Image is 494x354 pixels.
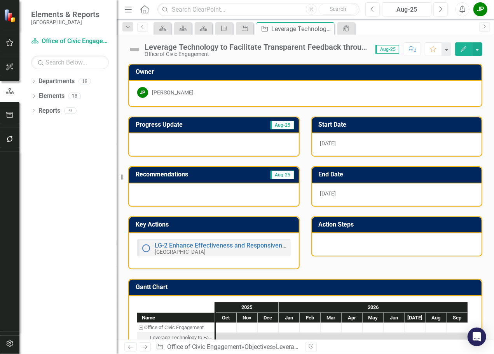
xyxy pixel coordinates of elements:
[31,19,99,25] small: [GEOGRAPHIC_DATA]
[64,107,77,114] div: 9
[136,171,244,178] h3: Recommendations
[4,9,17,23] img: ClearPoint Strategy
[31,37,109,46] a: Office of Civic Engagement
[216,302,279,312] div: 2025
[141,244,151,253] img: No Information
[300,313,321,323] div: Feb
[271,24,332,34] div: Leverage Technology to Facilitate Transparent Feedback through the implementation of CityCares to...
[167,343,241,351] a: Office of Civic Engagement
[137,323,215,333] div: Office of Civic Engagement
[137,333,215,343] div: Task: Start date: 2025-10-01 End date: 2026-09-30
[136,121,240,128] h3: Progress Update
[319,121,478,128] h3: Start Date
[136,221,295,228] h3: Key Actions
[145,51,368,57] div: Office of Civic Engagement
[468,328,486,346] div: Open Intercom Messenger
[330,6,347,12] span: Search
[155,242,292,249] a: LG-2 Enhance Effectiveness and Responsiveness
[384,313,405,323] div: Jun
[319,171,478,178] h3: End Date
[216,333,468,342] div: Task: Start date: 2025-10-01 End date: 2026-09-30
[279,313,300,323] div: Jan
[382,2,431,16] button: Aug-25
[342,313,363,323] div: Apr
[363,313,384,323] div: May
[137,333,215,343] div: Leverage Technology to Facilitate Transparent Feedback through the implementation of CityCares to...
[237,313,258,323] div: Nov
[31,56,109,69] input: Search Below...
[375,45,399,54] span: Aug-25
[319,4,358,15] button: Search
[38,77,75,86] a: Departments
[320,190,336,197] span: [DATE]
[473,2,487,16] button: JP
[258,313,279,323] div: Dec
[137,313,215,323] div: Name
[320,140,336,146] span: [DATE]
[145,43,368,51] div: Leverage Technology to Facilitate Transparent Feedback through the implementation of CityCares to...
[271,121,294,129] span: Aug-25
[31,10,99,19] span: Elements & Reports
[385,5,429,14] div: Aug-25
[137,323,215,333] div: Task: Office of Civic Engagement Start date: 2025-10-01 End date: 2025-10-02
[426,313,447,323] div: Aug
[319,221,478,228] h3: Action Steps
[157,3,360,16] input: Search ClearPoint...
[279,302,468,312] div: 2026
[244,343,273,351] a: Objectives
[128,43,141,56] img: Not Defined
[150,333,212,343] div: Leverage Technology to Facilitate Transparent Feedback through the implementation of CityCares to...
[68,93,81,99] div: 18
[447,313,468,323] div: Sep
[321,313,342,323] div: Mar
[38,106,60,115] a: Reports
[156,343,299,352] div: » »
[144,323,204,333] div: Office of Civic Engagement
[137,87,148,98] div: JP
[405,313,426,323] div: Jul
[79,78,91,85] div: 19
[136,284,478,291] h3: Gantt Chart
[38,92,65,101] a: Elements
[152,89,194,96] div: [PERSON_NAME]
[155,249,206,255] small: [GEOGRAPHIC_DATA]
[216,313,237,323] div: Oct
[271,171,294,179] span: Aug-25
[136,68,478,75] h3: Owner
